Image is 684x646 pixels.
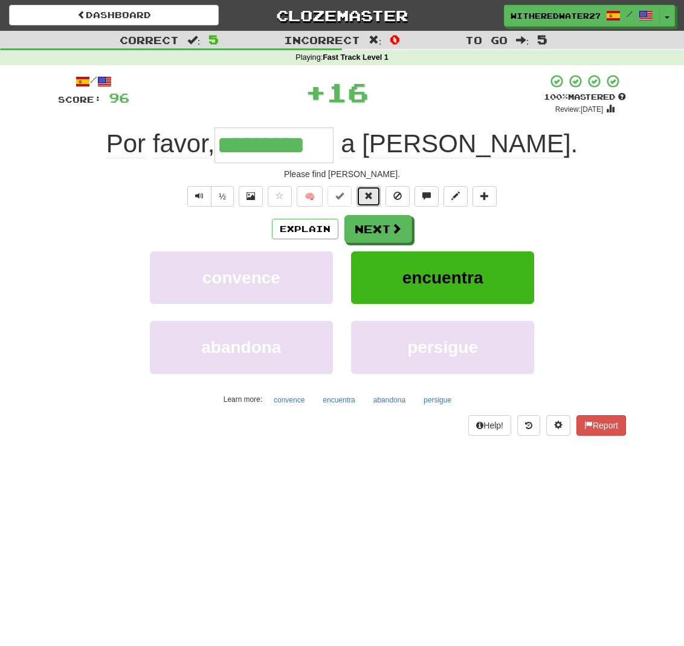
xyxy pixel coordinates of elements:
span: encuentra [402,268,483,287]
div: / [58,74,129,89]
button: Report [576,415,626,436]
button: Reset to 0% Mastered (alt+r) [357,186,381,207]
button: Favorite sentence (alt+f) [268,186,292,207]
button: encuentra [351,251,534,304]
button: persigue [351,321,534,373]
span: 96 [109,90,129,105]
span: : [187,35,201,45]
span: 0 [390,32,400,47]
span: Correct [120,34,179,46]
span: [PERSON_NAME] [362,129,570,158]
button: encuentra [316,391,361,409]
button: convence [150,251,333,304]
button: Next [344,215,412,243]
span: persigue [407,338,478,357]
a: Dashboard [9,5,219,25]
small: Learn more: [224,395,262,404]
button: persigue [417,391,458,409]
span: . [334,129,578,158]
button: Edit sentence (alt+d) [444,186,468,207]
button: Round history (alt+y) [517,415,540,436]
button: Show image (alt+x) [239,186,263,207]
button: abandona [367,391,412,409]
span: : [516,35,529,45]
span: Score: [58,94,102,105]
button: abandona [150,321,333,373]
span: convence [202,268,280,287]
div: Please find [PERSON_NAME]. [58,168,626,180]
button: Ignore sentence (alt+i) [386,186,410,207]
a: Clozemaster [237,5,447,26]
small: Review: [DATE] [555,105,604,114]
span: , [106,129,215,158]
button: Add to collection (alt+a) [473,186,497,207]
strong: Fast Track Level 1 [323,53,389,62]
div: Text-to-speech controls [185,186,234,207]
button: 🧠 [297,186,323,207]
div: Mastered [544,92,626,103]
a: WitheredWater2783 / [504,5,660,27]
button: Discuss sentence (alt+u) [415,186,439,207]
button: convence [267,391,311,409]
span: To go [465,34,508,46]
span: / [627,10,633,18]
span: Incorrect [284,34,360,46]
button: Play sentence audio (ctl+space) [187,186,211,207]
span: 100 % [544,92,568,102]
button: Help! [468,415,511,436]
span: abandona [201,338,281,357]
span: 16 [326,77,369,107]
button: Set this sentence to 100% Mastered (alt+m) [327,186,352,207]
button: ½ [211,186,234,207]
span: favor [153,129,208,158]
button: Explain [272,219,338,239]
span: WitheredWater2783 [511,10,600,21]
span: 5 [537,32,547,47]
span: + [305,74,326,110]
span: a [341,129,355,158]
span: : [369,35,382,45]
span: Por [106,129,146,158]
span: 5 [208,32,219,47]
